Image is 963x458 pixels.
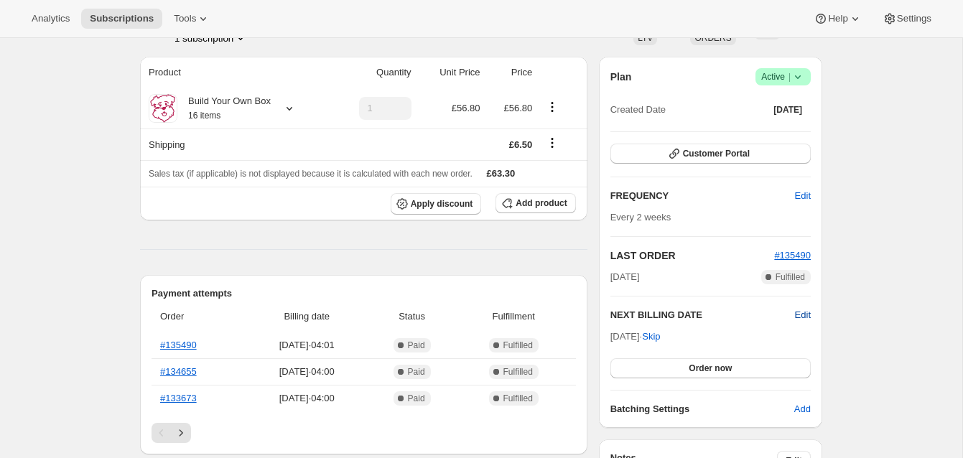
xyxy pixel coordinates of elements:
button: Tools [165,9,219,29]
span: [DATE] · 04:01 [250,338,363,352]
a: #134655 [160,366,197,377]
button: Customer Portal [610,144,811,164]
th: Product [140,57,330,88]
span: Fulfilled [776,271,805,283]
h2: Payment attempts [152,286,576,301]
div: Build Your Own Box [177,94,271,123]
button: Next [171,423,191,443]
span: Status [372,309,451,324]
a: #135490 [774,250,811,261]
button: Help [805,9,870,29]
nav: Pagination [152,423,576,443]
th: Quantity [330,57,415,88]
button: Skip [633,325,669,348]
button: Order now [610,358,811,378]
button: Analytics [23,9,78,29]
h2: NEXT BILLING DATE [610,308,795,322]
span: £56.80 [452,103,480,113]
span: Apply discount [411,198,473,210]
th: Shipping [140,128,330,160]
img: product img [149,94,177,123]
h6: Batching Settings [610,402,794,416]
span: Fulfillment [460,309,567,324]
button: [DATE] [765,100,811,120]
span: Paid [408,393,425,404]
button: Add [786,398,819,421]
span: Add [794,402,811,416]
span: Customer Portal [683,148,750,159]
span: £6.50 [509,139,533,150]
span: LTV [638,33,653,43]
span: [DATE] [773,104,802,116]
button: Apply discount [391,193,482,215]
span: ORDERS [694,33,731,43]
th: Price [485,57,537,88]
h2: FREQUENCY [610,189,795,203]
span: Created Date [610,103,666,117]
h2: LAST ORDER [610,248,775,263]
span: Every 2 weeks [610,212,671,223]
span: [DATE] · [610,331,661,342]
small: 16 items [188,111,220,121]
span: Analytics [32,13,70,24]
th: Unit Price [416,57,485,88]
button: Edit [795,308,811,322]
span: Sales tax (if applicable) is not displayed because it is calculated with each new order. [149,169,473,179]
span: Edit [795,189,811,203]
span: [DATE] · 04:00 [250,365,363,379]
span: £63.30 [487,168,516,179]
h2: Plan [610,70,632,84]
span: £56.80 [504,103,533,113]
button: Edit [786,184,819,207]
span: Skip [642,330,660,344]
span: [DATE] · 04:00 [250,391,363,406]
span: Subscriptions [90,13,154,24]
span: Active [761,70,805,84]
button: Shipping actions [541,135,564,151]
span: Settings [897,13,931,24]
span: Add product [516,197,567,209]
span: | [788,71,791,83]
span: Fulfilled [503,366,533,378]
button: #135490 [774,248,811,263]
span: Tools [174,13,196,24]
button: Product actions [175,31,248,45]
span: Help [828,13,847,24]
span: Billing date [250,309,363,324]
span: [DATE] [610,270,640,284]
button: Subscriptions [81,9,162,29]
button: Product actions [541,99,564,115]
span: Order now [689,363,732,374]
a: #133673 [160,393,197,403]
button: Add product [496,193,575,213]
span: Fulfilled [503,340,533,351]
span: Fulfilled [503,393,533,404]
a: #135490 [160,340,197,350]
span: Paid [408,340,425,351]
span: Paid [408,366,425,378]
th: Order [152,301,246,332]
button: Settings [874,9,940,29]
